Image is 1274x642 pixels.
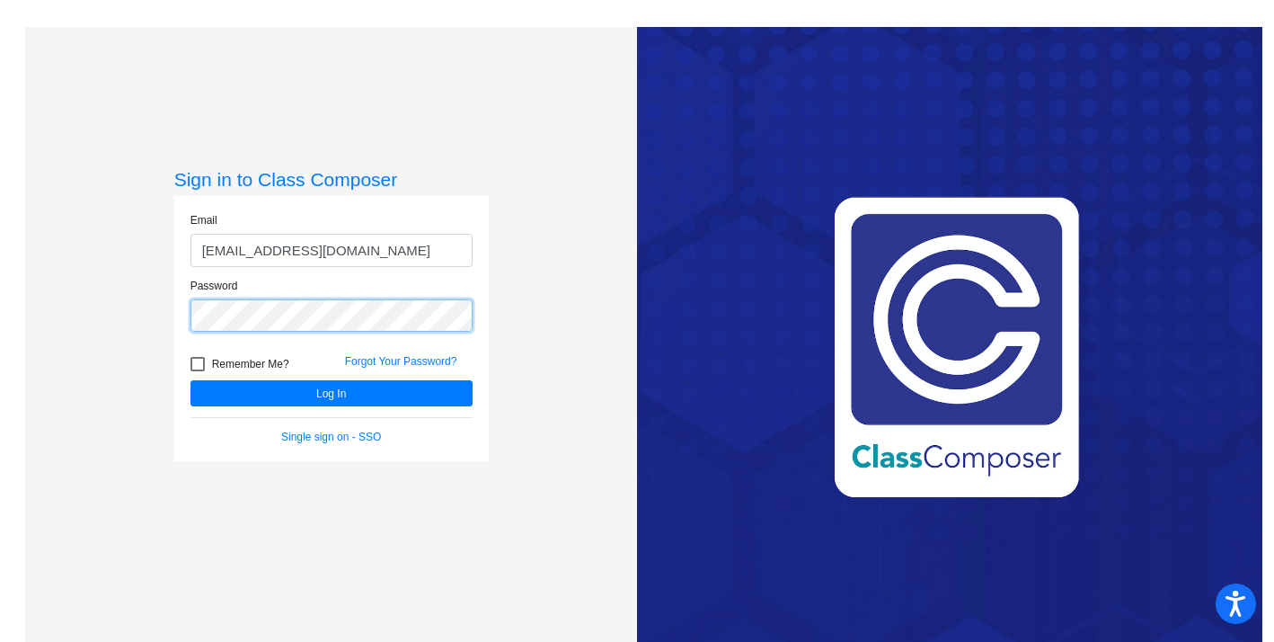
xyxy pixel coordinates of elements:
[281,431,381,443] a: Single sign on - SSO
[190,380,473,406] button: Log In
[345,355,457,368] a: Forgot Your Password?
[190,278,238,294] label: Password
[174,168,489,191] h3: Sign in to Class Composer
[212,353,289,375] span: Remember Me?
[190,212,217,228] label: Email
